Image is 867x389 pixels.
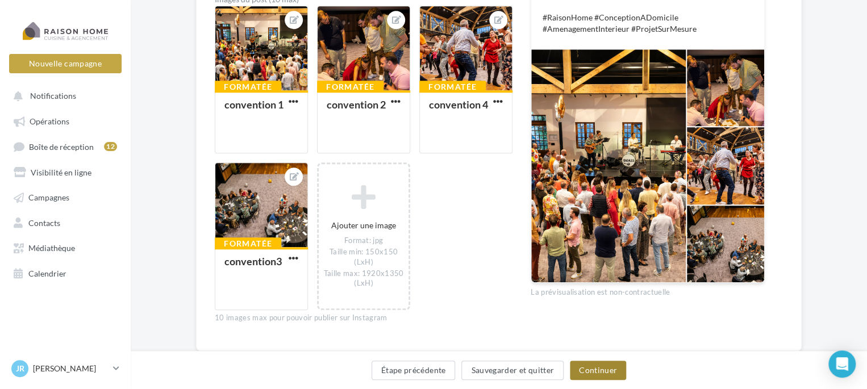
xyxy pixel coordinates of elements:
button: Étape précédente [372,361,456,380]
a: Boîte de réception12 [7,136,124,157]
span: Notifications [30,91,76,101]
div: convention 2 [327,98,386,111]
a: Opérations [7,110,124,131]
span: Opérations [30,116,69,126]
div: La prévisualisation est non-contractuelle [531,283,765,298]
span: Visibilité en ligne [31,167,91,177]
a: Médiathèque [7,237,124,257]
span: Boîte de réception [29,141,94,151]
button: Notifications [7,85,119,106]
div: convention 1 [224,98,284,111]
div: Formatée [317,81,384,93]
a: Jr [PERSON_NAME] [9,358,122,379]
p: [PERSON_NAME] [33,363,109,374]
span: Contacts [28,217,60,227]
button: Continuer [570,361,626,380]
div: Formatée [215,237,281,250]
div: convention3 [224,255,282,267]
div: convention 4 [429,98,488,111]
button: Nouvelle campagne [9,54,122,73]
div: Formatée [419,81,486,93]
span: Jr [16,363,24,374]
div: 12 [104,142,117,151]
a: Campagnes [7,186,124,207]
a: Visibilité en ligne [7,161,124,182]
div: 10 images max pour pouvoir publier sur Instagram [215,313,512,323]
span: Calendrier [28,268,66,278]
div: Open Intercom Messenger [828,350,856,378]
a: Contacts [7,212,124,232]
a: Calendrier [7,262,124,283]
span: Campagnes [28,193,69,202]
div: Formatée [215,81,281,93]
span: Médiathèque [28,243,75,253]
button: Sauvegarder et quitter [461,361,564,380]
